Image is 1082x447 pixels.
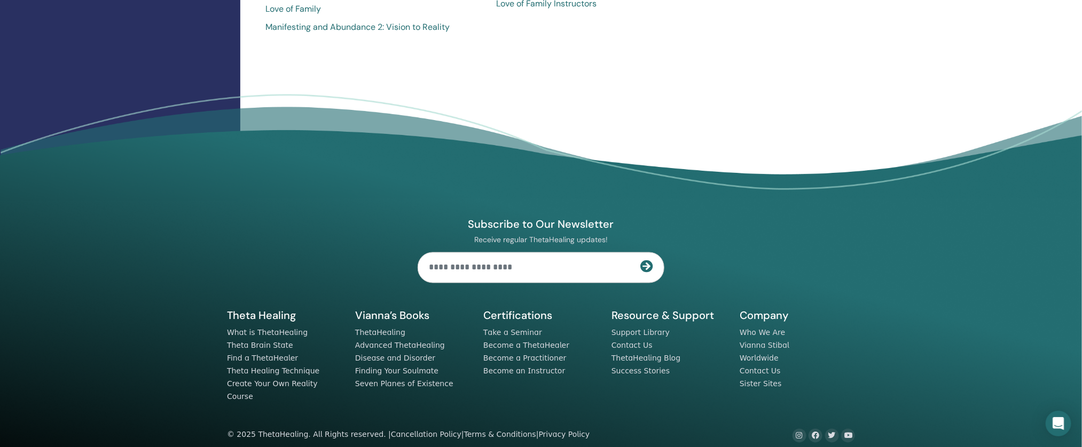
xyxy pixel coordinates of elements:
[740,367,781,376] a: Contact Us
[611,354,680,363] a: ThetaHealing Blog
[355,367,438,376] a: Finding Your Soulmate
[483,341,569,350] a: Become a ThetaHealer
[227,429,590,442] div: © 2025 ThetaHealing. All Rights reserved. | | |
[611,329,670,337] a: Support Library
[464,430,536,439] a: Terms & Conditions
[227,341,293,350] a: Theta Brain State
[227,329,308,337] a: What is ThetaHealing
[483,367,565,376] a: Become an Instructor
[539,430,590,439] a: Privacy Policy
[355,329,405,337] a: ThetaHealing
[483,329,542,337] a: Take a Seminar
[227,354,298,363] a: Find a ThetaHealer
[740,309,855,323] h5: Company
[355,341,445,350] a: Advanced ThetaHealing
[611,367,670,376] a: Success Stories
[740,354,779,363] a: Worldwide
[265,3,480,15] a: Love of Family
[227,380,318,401] a: Create Your Own Reality Course
[1046,411,1071,436] div: Open Intercom Messenger
[227,367,319,376] a: Theta Healing Technique
[740,329,785,337] a: Who We Are
[418,235,664,245] p: Receive regular ThetaHealing updates!
[355,354,435,363] a: Disease and Disorder
[227,309,342,323] h5: Theta Healing
[611,341,653,350] a: Contact Us
[355,380,453,388] a: Seven Planes of Existence
[740,341,789,350] a: Vianna Stibal
[483,309,599,323] h5: Certifications
[740,380,782,388] a: Sister Sites
[483,354,567,363] a: Become a Practitioner
[265,21,480,34] a: Manifesting and Abundance 2: Vision to Reality
[355,309,471,323] h5: Vianna’s Books
[418,218,664,232] h4: Subscribe to Our Newsletter
[391,430,461,439] a: Cancellation Policy
[611,309,727,323] h5: Resource & Support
